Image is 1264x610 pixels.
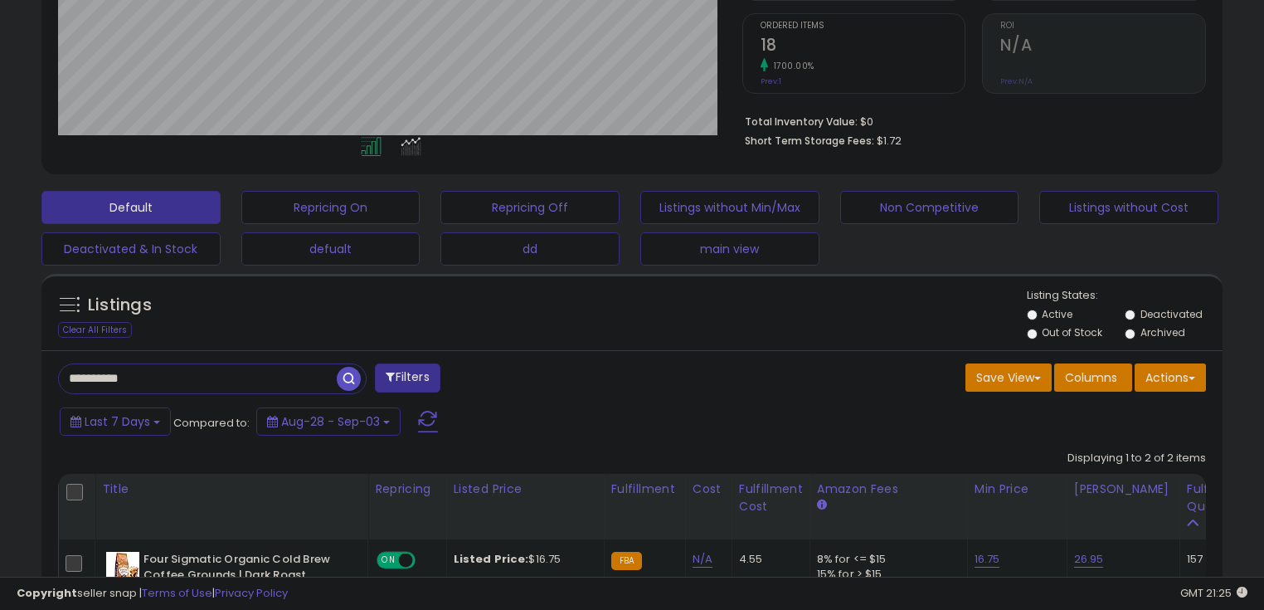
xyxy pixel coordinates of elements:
[440,191,620,224] button: Repricing Off
[817,481,960,498] div: Amazon Fees
[88,294,152,317] h5: Listings
[611,481,678,498] div: Fulfillment
[375,364,440,393] button: Filters
[106,552,139,585] img: 41bNICl0sVL._SL40_.jpg
[761,36,965,58] h2: 18
[378,554,399,568] span: ON
[1000,76,1033,86] small: Prev: N/A
[817,498,827,513] small: Amazon Fees.
[1187,481,1244,515] div: Fulfillable Quantity
[768,60,814,72] small: 1700.00%
[975,481,1060,498] div: Min Price
[1140,307,1203,321] label: Deactivated
[85,413,150,430] span: Last 7 Days
[1074,551,1104,568] a: 26.95
[1000,36,1205,58] h2: N/A
[1180,585,1247,601] span: 2025-09-11 21:25 GMT
[739,481,803,515] div: Fulfillment Cost
[41,232,221,266] button: Deactivated & In Stock
[1065,369,1117,386] span: Columns
[840,191,1019,224] button: Non Competitive
[640,232,819,266] button: main view
[102,481,361,498] div: Title
[761,76,781,86] small: Prev: 1
[241,191,421,224] button: Repricing On
[454,552,591,567] div: $16.75
[745,110,1194,130] li: $0
[454,551,529,567] b: Listed Price:
[693,481,725,498] div: Cost
[60,407,171,436] button: Last 7 Days
[1027,288,1223,304] p: Listing States:
[1039,191,1218,224] button: Listings without Cost
[975,551,1000,568] a: 16.75
[142,585,212,601] a: Terms of Use
[877,133,902,149] span: $1.72
[1042,307,1072,321] label: Active
[761,22,965,31] span: Ordered Items
[1187,552,1238,567] div: 157
[41,191,221,224] button: Default
[1000,22,1205,31] span: ROI
[215,585,288,601] a: Privacy Policy
[1074,481,1173,498] div: [PERSON_NAME]
[58,322,132,338] div: Clear All Filters
[375,481,440,498] div: Repricing
[1042,325,1102,339] label: Out of Stock
[413,554,440,568] span: OFF
[1067,451,1206,466] div: Displaying 1 to 2 of 2 items
[173,415,250,431] span: Compared to:
[640,191,819,224] button: Listings without Min/Max
[817,552,955,567] div: 8% for <= $15
[1140,325,1185,339] label: Archived
[693,551,712,568] a: N/A
[454,481,597,498] div: Listed Price
[739,552,797,567] div: 4.55
[611,552,642,570] small: FBA
[256,407,401,436] button: Aug-28 - Sep-03
[745,115,858,129] b: Total Inventory Value:
[1135,364,1206,392] button: Actions
[745,134,874,148] b: Short Term Storage Fees:
[281,413,380,430] span: Aug-28 - Sep-03
[440,232,620,266] button: dd
[965,364,1052,392] button: Save View
[241,232,421,266] button: defualt
[1054,364,1132,392] button: Columns
[17,586,288,602] div: seller snap | |
[17,585,77,601] strong: Copyright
